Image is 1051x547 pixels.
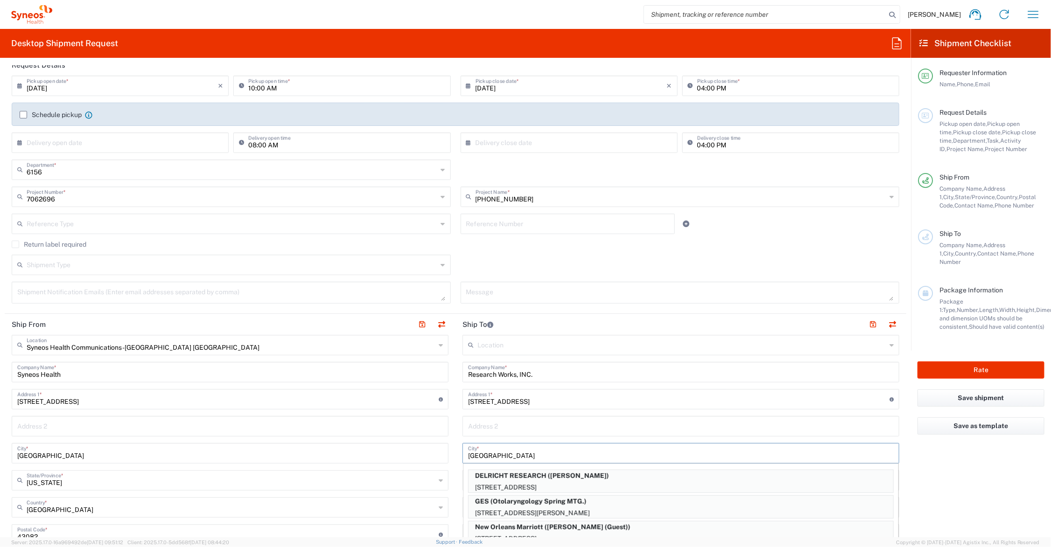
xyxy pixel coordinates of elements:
input: Shipment, tracking or reference number [644,6,886,23]
button: Save shipment [918,389,1044,407]
p: New Orleans Marriott (Jim Smith (Guest)) [469,521,893,533]
p: DELRICHT RESEARCH (JOHN DUNBAR) [469,470,893,482]
span: Contact Name, [977,250,1017,257]
span: Package Information [939,286,1003,294]
span: Length, [979,306,999,313]
span: Type, [943,306,957,313]
button: Rate [918,361,1044,379]
span: Department, [953,137,987,144]
span: Width, [999,306,1016,313]
span: Ship From [939,173,969,181]
span: Name, [939,81,957,88]
span: Pickup close date, [953,129,1002,136]
p: [STREET_ADDRESS] [469,533,893,545]
a: Feedback [459,539,483,545]
p: GES (Otolaryngology Spring MTG.) [469,496,893,507]
span: [DATE] 08:44:20 [190,540,229,545]
span: Email [975,81,990,88]
span: City, [943,250,955,257]
span: City, [943,194,955,201]
a: Add Reference [680,217,693,230]
span: Server: 2025.17.0-16a969492de [11,540,123,545]
span: Company Name, [939,185,983,192]
button: Save as template [918,417,1044,435]
span: Should have valid content(s) [969,323,1044,330]
span: Number, [957,306,979,313]
span: Request Details [939,109,987,116]
i: × [218,78,223,93]
span: Country, [996,194,1019,201]
h2: Request Details [12,61,65,70]
span: Project Name, [946,145,985,152]
span: Pickup open date, [939,120,987,127]
span: Company Name, [939,242,983,249]
span: Project Number [985,145,1027,152]
span: Ship To [939,230,961,237]
span: Country, [955,250,977,257]
span: State/Province, [955,194,996,201]
span: Phone Number [995,202,1034,209]
span: Requester Information [939,69,1007,76]
span: Package 1: [939,298,963,313]
span: Height, [1016,306,1036,313]
span: Copyright © [DATE]-[DATE] Agistix Inc., All Rights Reserved [896,538,1040,547]
span: Client: 2025.17.0-5dd568f [127,540,229,545]
p: [STREET_ADDRESS][PERSON_NAME] [469,507,893,519]
h2: Shipment Checklist [919,38,1011,49]
a: Support [436,539,459,545]
h2: Ship From [12,320,46,329]
label: Return label required [12,241,86,248]
span: Task, [987,137,1000,144]
span: [DATE] 09:51:12 [87,540,123,545]
label: Schedule pickup [20,111,82,118]
p: [STREET_ADDRESS] [469,482,893,493]
span: Phone, [957,81,975,88]
i: × [667,78,672,93]
span: [PERSON_NAME] [908,10,961,19]
h2: Ship To [462,320,493,329]
span: Contact Name, [954,202,995,209]
h2: Desktop Shipment Request [11,38,118,49]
